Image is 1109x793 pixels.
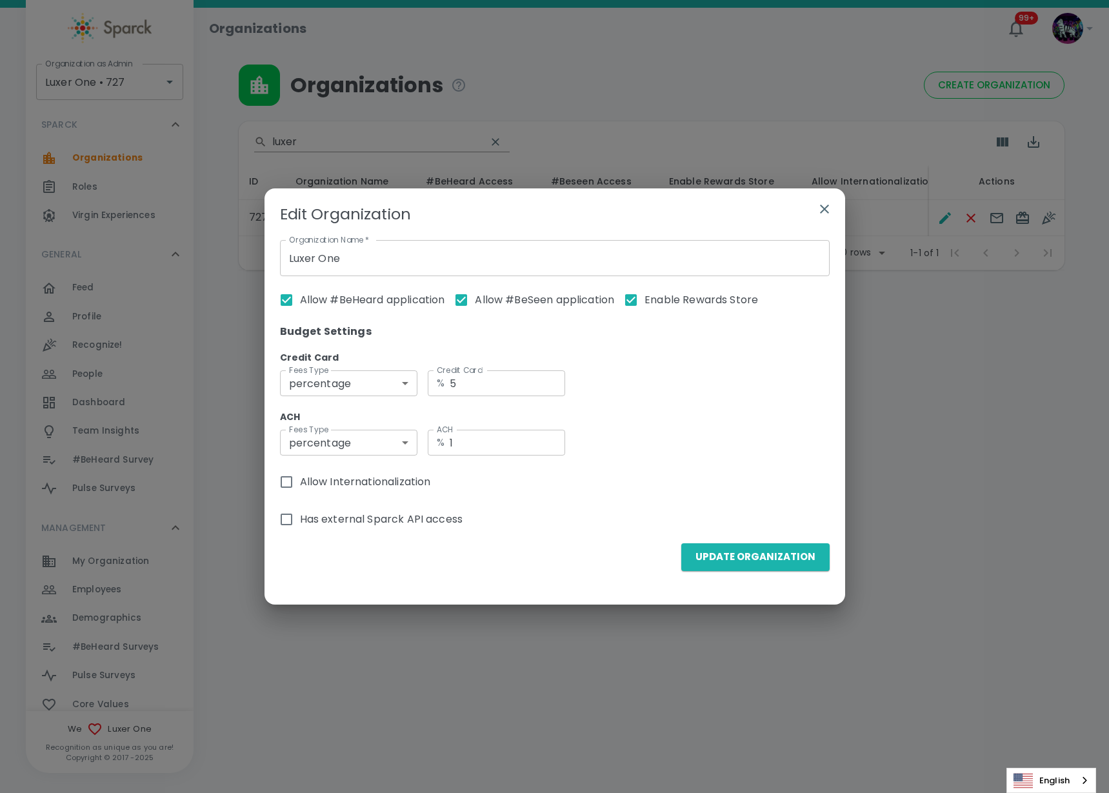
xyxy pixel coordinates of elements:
p: Budget Settings [280,324,830,339]
span: Enable Rewards Store [644,292,758,308]
span: Allow #BeHeard application [300,292,445,308]
div: percentage [280,370,417,396]
span: Allow #BeSeen application [475,292,614,308]
div: percentage [280,430,417,456]
label: Organization Name [289,234,369,245]
div: Language [1006,768,1096,793]
button: Update Organization [681,543,830,570]
p: % [437,376,445,391]
label: Fees Type [289,424,329,435]
aside: Language selected: English [1006,768,1096,793]
a: English [1007,768,1095,792]
label: ACH [437,424,454,435]
span: Has external Sparck API access [300,512,463,527]
span: ACH [280,410,300,423]
label: Fees Type [289,365,329,376]
p: % [437,435,445,450]
span: Credit Card [280,351,339,364]
span: Allow Internationalization [300,474,431,490]
label: Credit Card [437,365,482,376]
p: Edit Organization [280,204,412,225]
